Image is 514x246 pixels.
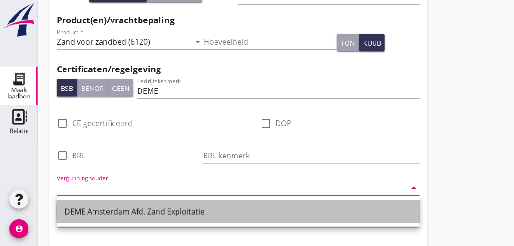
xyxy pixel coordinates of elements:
[108,79,133,97] button: Geen
[57,79,77,97] button: BSB
[192,36,204,48] i: arrow_drop_down
[61,83,73,93] div: BSB
[57,63,420,76] h2: Certificaten/regelgeving
[204,34,337,49] input: Hoeveelheid
[408,182,420,194] i: arrow_drop_down
[65,206,412,217] div: DEME Amsterdam Afd. Zand Exploitatie
[359,34,385,51] button: kuub
[72,118,132,128] label: CE gecertificeerd
[77,79,108,97] button: Benor
[337,34,359,51] button: ton
[275,118,291,128] label: DOP
[57,14,420,27] h2: Product(en)/vrachtbepaling
[112,83,130,93] div: Geen
[9,128,28,134] div: Relatie
[72,151,85,160] label: BRL
[341,38,355,48] div: ton
[363,38,381,48] div: kuub
[57,34,190,49] input: Product *
[137,83,420,98] input: Bedrijfskenmerk
[57,180,406,196] input: Vergunninghouder
[9,219,28,238] i: account_circle
[81,83,104,93] div: Benor
[203,148,420,163] input: BRL kenmerk
[2,2,36,38] img: logo-small.a267ee39.svg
